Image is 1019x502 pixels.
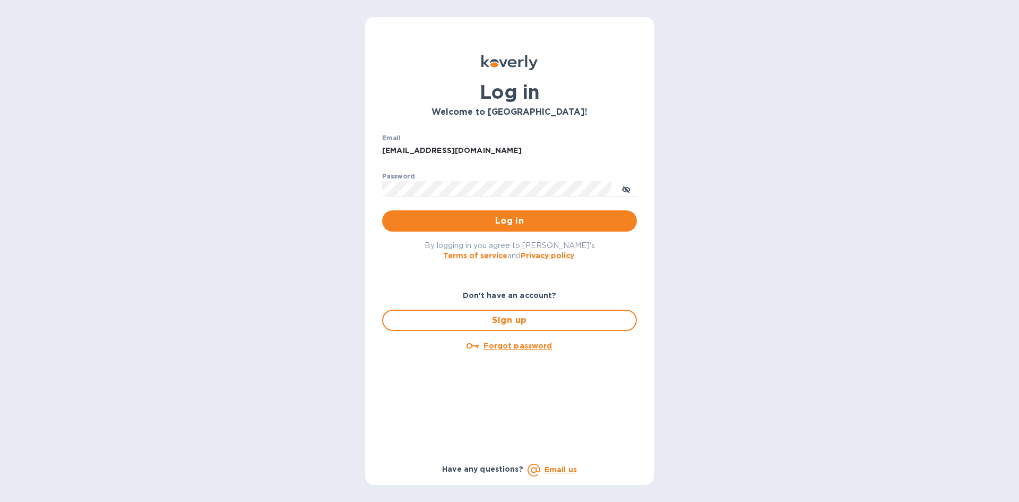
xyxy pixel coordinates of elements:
[483,342,552,350] u: Forgot password
[425,241,595,260] span: By logging in you agree to [PERSON_NAME]'s and .
[463,291,557,300] b: Don't have an account?
[391,215,628,227] span: Log in
[442,465,523,473] b: Have any questions?
[443,251,507,260] a: Terms of service
[382,81,637,103] h1: Log in
[382,143,637,159] input: Enter email address
[382,310,637,331] button: Sign up
[616,178,637,199] button: toggle password visibility
[481,55,538,70] img: Koverly
[545,465,577,474] a: Email us
[392,314,627,327] span: Sign up
[382,107,637,117] h3: Welcome to [GEOGRAPHIC_DATA]!
[521,251,574,260] a: Privacy policy
[382,210,637,232] button: Log in
[382,173,414,180] label: Password
[382,135,401,141] label: Email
